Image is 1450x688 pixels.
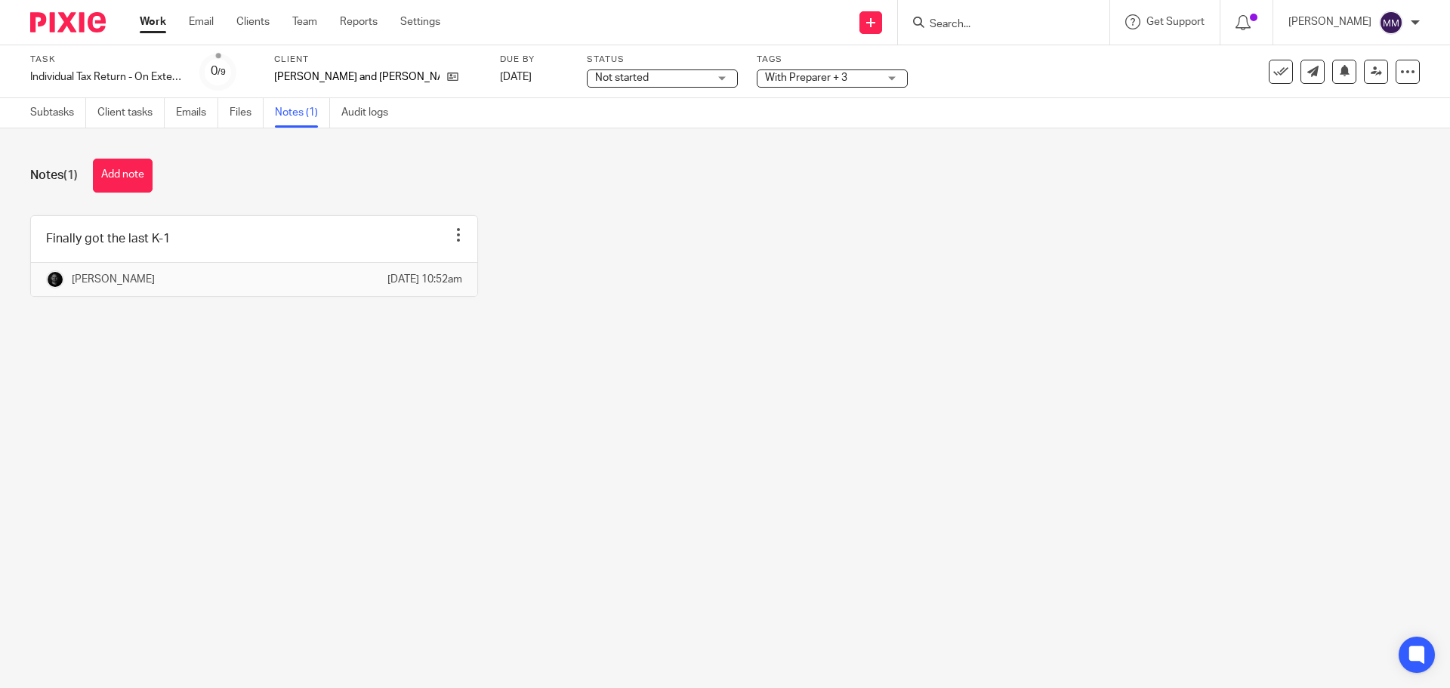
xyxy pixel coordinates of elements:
[274,54,481,66] label: Client
[1379,11,1403,35] img: svg%3E
[46,270,64,288] img: Chris.jpg
[500,72,532,82] span: [DATE]
[587,54,738,66] label: Status
[341,98,400,128] a: Audit logs
[500,54,568,66] label: Due by
[236,14,270,29] a: Clients
[1288,14,1371,29] p: [PERSON_NAME]
[97,98,165,128] a: Client tasks
[1146,17,1205,27] span: Get Support
[292,14,317,29] a: Team
[30,12,106,32] img: Pixie
[275,98,330,128] a: Notes (1)
[230,98,264,128] a: Files
[176,98,218,128] a: Emails
[30,69,181,85] div: Individual Tax Return - On Extension
[30,54,181,66] label: Task
[217,68,226,76] small: /9
[72,272,155,287] p: [PERSON_NAME]
[30,168,78,184] h1: Notes
[189,14,214,29] a: Email
[757,54,908,66] label: Tags
[140,14,166,29] a: Work
[387,272,462,287] p: [DATE] 10:52am
[93,159,153,193] button: Add note
[340,14,378,29] a: Reports
[274,69,440,85] p: [PERSON_NAME] and [PERSON_NAME]
[928,18,1064,32] input: Search
[63,169,78,181] span: (1)
[30,98,86,128] a: Subtasks
[400,14,440,29] a: Settings
[765,73,847,83] span: With Preparer + 3
[211,63,226,80] div: 0
[595,73,649,83] span: Not started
